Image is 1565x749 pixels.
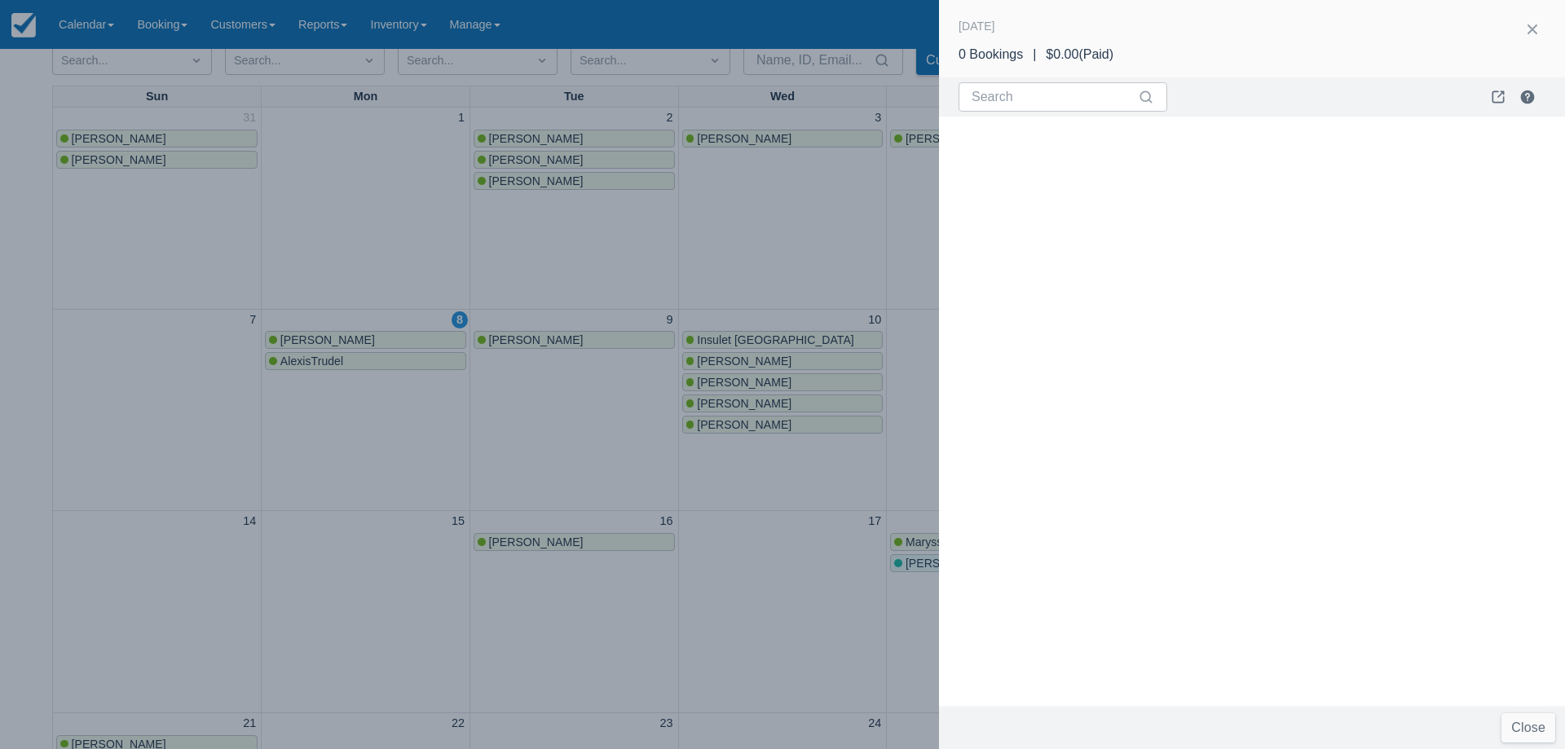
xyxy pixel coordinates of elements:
[1046,45,1113,64] div: $0.00 ( Paid )
[972,82,1135,112] input: Search
[959,16,995,36] div: [DATE]
[1023,45,1046,64] div: |
[1501,713,1555,742] button: Close
[959,45,1023,64] div: 0 Bookings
